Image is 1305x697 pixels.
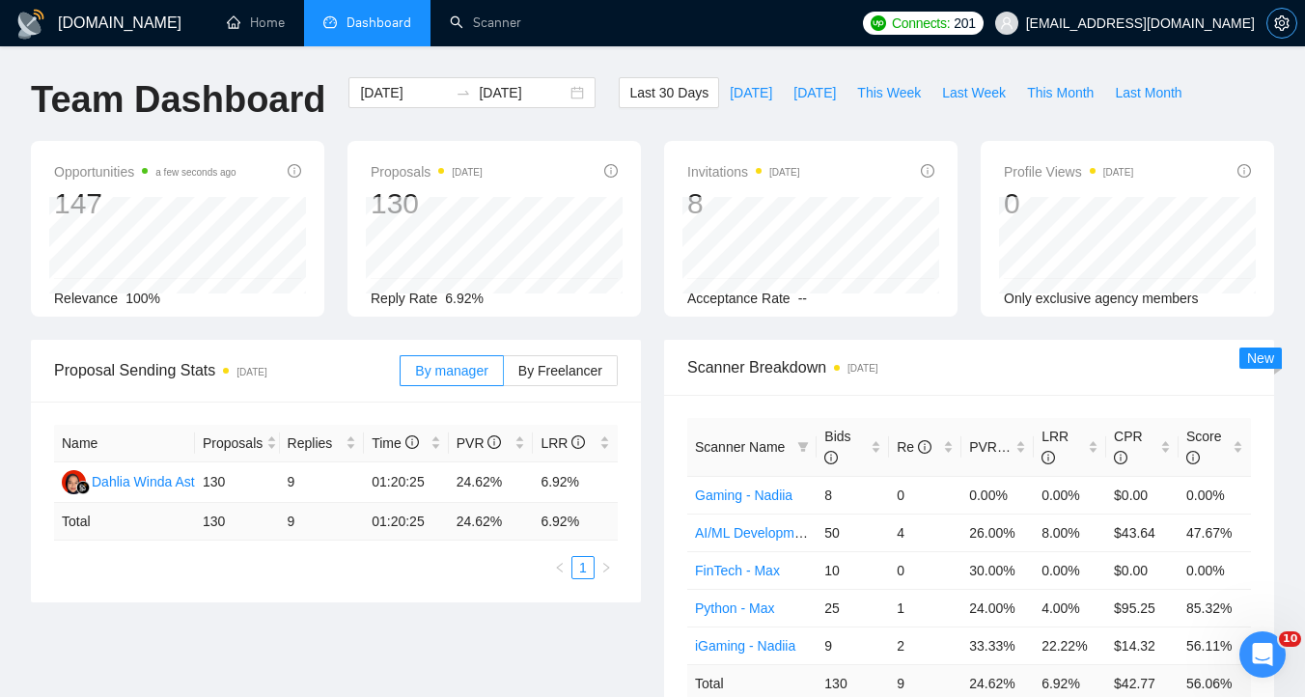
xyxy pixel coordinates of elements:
span: Last Week [942,82,1006,103]
span: Score [1186,429,1222,465]
span: Reply Rate [371,291,437,306]
td: 0.00% [1179,476,1251,514]
li: Previous Page [548,556,571,579]
td: 9 [817,627,889,664]
time: [DATE] [769,167,799,178]
span: 10 [1279,631,1301,647]
span: PVR [969,439,1014,455]
img: DW [62,470,86,494]
span: Profile Views [1004,160,1133,183]
td: 33.33% [961,627,1034,664]
td: 0.00% [1034,551,1106,589]
span: New [1247,350,1274,366]
a: 1 [572,557,594,578]
span: info-circle [1237,164,1251,178]
td: $0.00 [1106,476,1179,514]
span: to [456,85,471,100]
span: Proposals [203,432,263,454]
td: 1 [889,589,961,627]
td: 24.00% [961,589,1034,627]
img: upwork-logo.png [871,15,886,31]
td: 4.00% [1034,589,1106,627]
span: right [600,562,612,573]
span: info-circle [921,164,934,178]
time: [DATE] [452,167,482,178]
td: 6.92% [533,462,618,503]
td: 8 [817,476,889,514]
button: [DATE] [719,77,783,108]
span: info-circle [824,451,838,464]
button: This Week [847,77,931,108]
button: right [595,556,618,579]
span: left [554,562,566,573]
button: Last Month [1104,77,1192,108]
span: user [1000,16,1013,30]
span: Re [897,439,931,455]
span: dashboard [323,15,337,29]
span: Connects: [892,13,950,34]
a: AI/ML Development - Max [695,525,850,541]
span: This Week [857,82,921,103]
span: Opportunities [54,160,236,183]
li: 1 [571,556,595,579]
input: End date [479,82,567,103]
td: 22.22% [1034,627,1106,664]
time: [DATE] [847,363,877,374]
span: Scanner Name [695,439,785,455]
span: Proposals [371,160,483,183]
time: a few seconds ago [155,167,236,178]
span: Scanner Breakdown [687,355,1251,379]
span: LRR [541,435,585,451]
button: This Month [1016,77,1104,108]
td: 30.00% [961,551,1034,589]
div: 130 [371,185,483,222]
span: Proposal Sending Stats [54,358,400,382]
span: Acceptance Rate [687,291,791,306]
td: 47.67% [1179,514,1251,551]
a: Python - Max [695,600,774,616]
td: 9 [280,462,365,503]
span: PVR [457,435,502,451]
td: 0 [889,551,961,589]
td: 01:20:25 [364,462,449,503]
th: Replies [280,425,365,462]
td: $43.64 [1106,514,1179,551]
span: setting [1267,15,1296,31]
td: 24.62% [449,462,534,503]
span: info-circle [1186,451,1200,464]
div: 147 [54,185,236,222]
td: 56.11% [1179,627,1251,664]
td: 8.00% [1034,514,1106,551]
span: 201 [954,13,975,34]
span: LRR [1041,429,1069,465]
a: DWDahlia Winda Astuti [62,473,208,488]
td: 50 [817,514,889,551]
img: gigradar-bm.png [76,481,90,494]
td: 01:20:25 [364,503,449,541]
button: Last Week [931,77,1016,108]
span: Time [372,435,418,451]
span: info-circle [487,435,501,449]
time: [DATE] [236,367,266,377]
span: info-circle [571,435,585,449]
a: Gaming - Nadiia [695,488,792,503]
span: info-circle [1114,451,1127,464]
td: 0 [889,476,961,514]
a: iGaming - Nadiia [695,638,795,654]
span: 100% [125,291,160,306]
td: 0.00% [961,476,1034,514]
span: CPR [1114,429,1143,465]
div: 8 [687,185,800,222]
span: Dashboard [347,14,411,31]
td: $0.00 [1106,551,1179,589]
iframe: Intercom live chat [1239,631,1286,678]
td: 130 [195,462,280,503]
span: By Freelancer [518,363,602,378]
span: info-circle [918,440,931,454]
td: $14.32 [1106,627,1179,664]
span: Last 30 Days [629,82,708,103]
td: Total [54,503,195,541]
th: Proposals [195,425,280,462]
button: left [548,556,571,579]
a: homeHome [227,14,285,31]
